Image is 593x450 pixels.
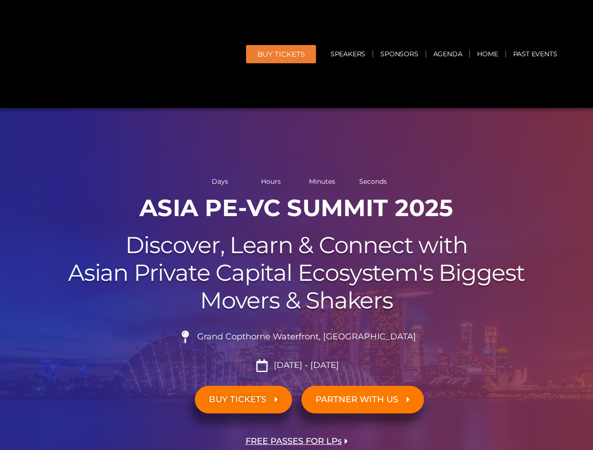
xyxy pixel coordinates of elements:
h2: Discover, Learn & Connect with Asian Private Capital Ecosystem's Biggest Movers & Shakers [34,232,560,314]
a: Agenda [426,43,470,65]
span: Grand Copthorne Waterfront, [GEOGRAPHIC_DATA]​ [195,332,416,342]
span: Days [197,178,243,185]
a: Home [470,43,505,65]
a: Sponsors [373,43,425,65]
a: Speakers [323,43,372,65]
span: Seconds [350,178,396,185]
a: BUY TICKETS [195,386,292,413]
span: PARTNER WITH US [316,395,398,404]
a: BUY Tickets [246,45,316,63]
a: PARTNER WITH US [301,386,424,413]
span: Minutes [299,178,346,185]
span: BUY TICKETS [209,395,266,404]
span: FREE PASSES FOR LPs [246,437,342,446]
span: Hours [248,178,294,185]
h1: ASIA PE-VC Summit 2025 [34,194,560,222]
span: BUY Tickets [257,51,305,58]
span: [DATE] - [DATE] [271,360,339,371]
a: Past Events [506,43,564,65]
